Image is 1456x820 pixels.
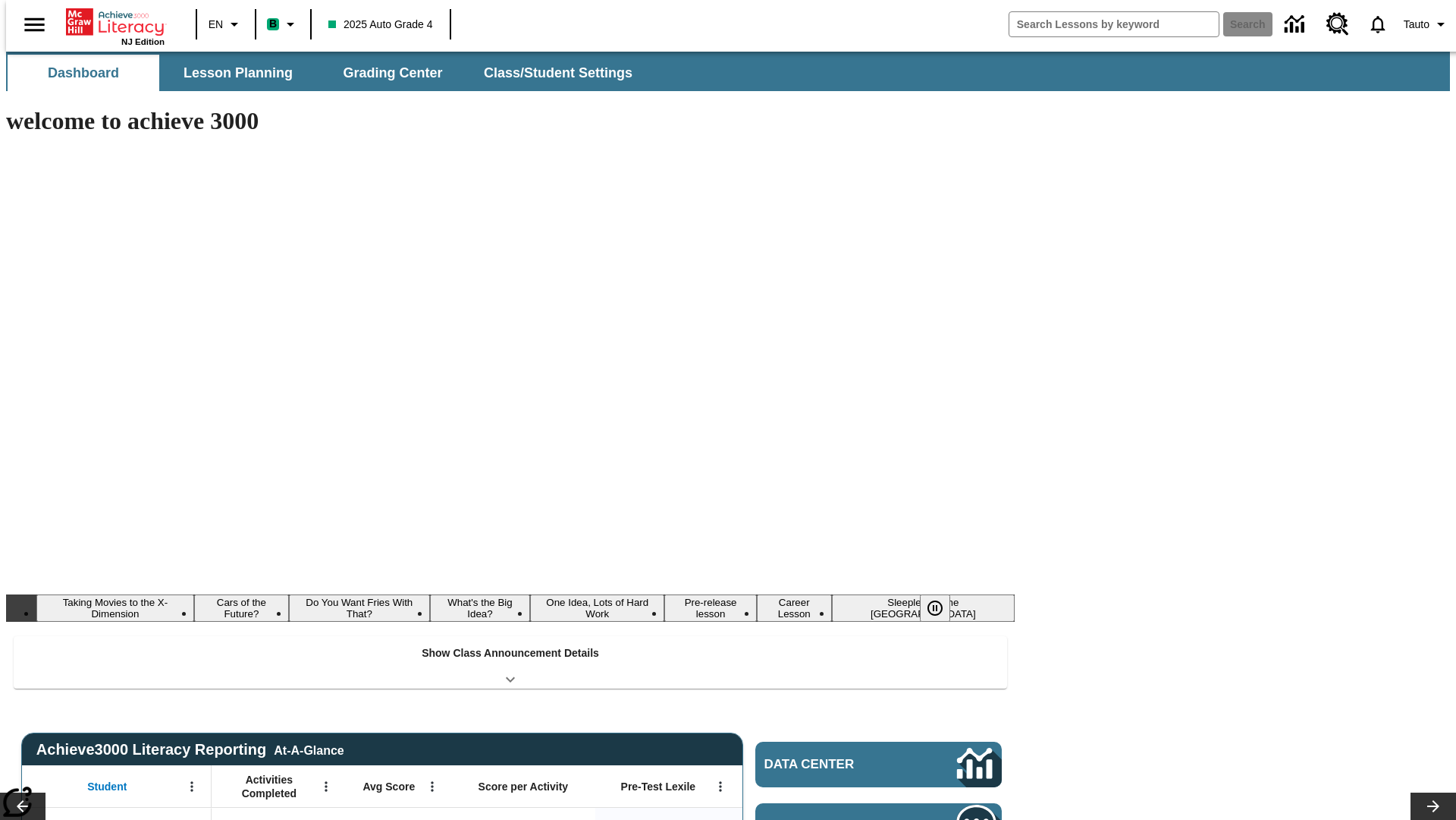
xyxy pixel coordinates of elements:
span: NJ Edition [121,37,165,46]
button: Slide 1 Taking Movies to the X-Dimension [36,594,194,622]
button: Slide 6 Pre-release lesson [664,594,756,622]
button: Open Menu [315,775,337,798]
div: SubNavbar [6,52,1450,91]
div: At-A-Glance [274,741,344,758]
span: Pre-Test Lexile [621,780,696,793]
span: B [269,14,277,33]
span: Data Center [764,757,906,772]
button: Slide 8 Sleepless in the Animal Kingdom [832,594,1015,622]
span: Score per Activity [479,780,569,793]
button: Open Menu [709,775,732,798]
a: Home [66,7,165,37]
button: Slide 5 One Idea, Lots of Hard Work [530,594,664,622]
button: Dashboard [8,55,159,91]
div: Pause [920,594,965,622]
button: Open side menu [12,2,57,47]
button: Class/Student Settings [472,55,645,91]
button: Open Menu [180,775,203,798]
button: Slide 4 What's the Big Idea? [430,594,530,622]
span: Achieve3000 Literacy Reporting [36,741,344,758]
p: Show Class Announcement Details [422,645,599,661]
button: Grading Center [317,55,469,91]
span: Avg Score [362,780,415,793]
a: Notifications [1358,5,1398,44]
div: Show Class Announcement Details [14,636,1007,689]
h1: welcome to achieve 3000 [6,107,1015,135]
span: Tauto [1404,17,1429,33]
button: Profile/Settings [1398,11,1456,38]
button: Slide 3 Do You Want Fries With That? [289,594,430,622]
div: Home [66,5,165,46]
button: Lesson carousel, Next [1410,793,1456,820]
span: 2025 Auto Grade 4 [328,17,433,33]
button: Open Menu [421,775,444,798]
button: Slide 2 Cars of the Future? [194,594,289,622]
span: Student [87,780,127,793]
span: EN [209,17,223,33]
button: Boost Class color is mint green. Change class color [261,11,306,38]
button: Language: EN, Select a language [202,11,250,38]
button: Slide 7 Career Lesson [757,594,832,622]
button: Pause [920,594,950,622]
span: Activities Completed [219,773,319,800]
a: Data Center [1276,4,1317,46]
a: Resource Center, Will open in new tab [1317,4,1358,45]
button: Lesson Planning [162,55,314,91]
a: Data Center [755,742,1002,787]
div: SubNavbar [6,55,646,91]
input: search field [1009,12,1219,36]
